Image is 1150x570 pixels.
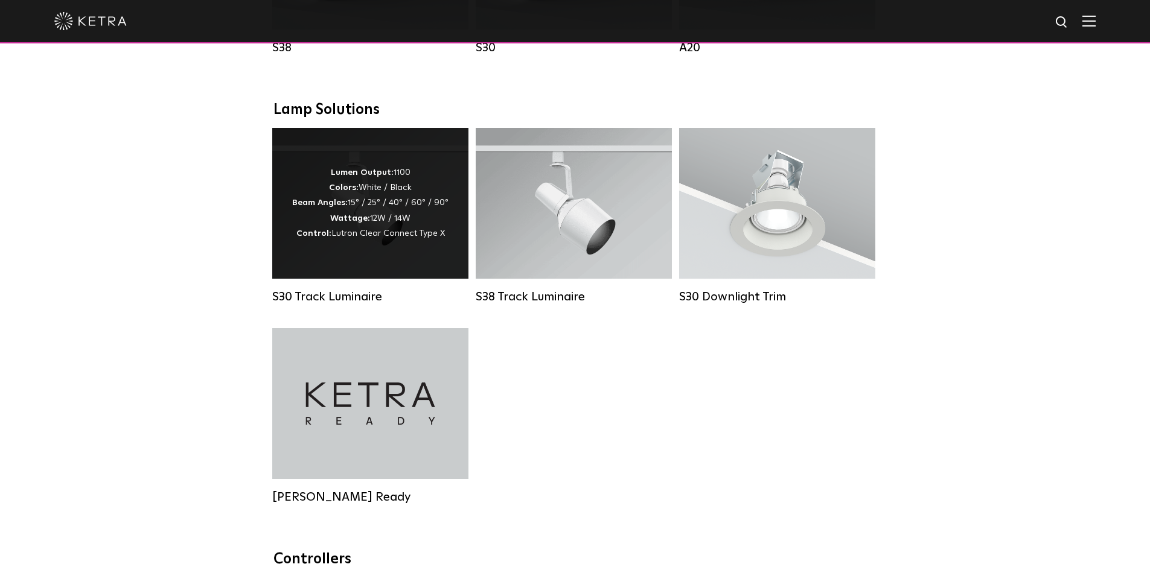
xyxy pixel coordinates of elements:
div: [PERSON_NAME] Ready [272,490,468,504]
strong: Lumen Output: [331,168,394,177]
div: Lamp Solutions [273,101,877,119]
span: Lutron Clear Connect Type X [331,229,445,238]
div: S30 [476,40,672,55]
a: S38 Track Luminaire Lumen Output:1100Colors:White / BlackBeam Angles:10° / 25° / 40° / 60°Wattage... [476,128,672,310]
img: search icon [1055,15,1070,30]
div: S38 Track Luminaire [476,290,672,304]
div: A20 [679,40,875,55]
strong: Wattage: [330,214,370,223]
a: S30 Downlight Trim S30 Downlight Trim [679,128,875,310]
div: S30 Downlight Trim [679,290,875,304]
img: ketra-logo-2019-white [54,12,127,30]
div: Controllers [273,551,877,568]
div: S38 [272,40,468,55]
strong: Control: [296,229,331,238]
a: [PERSON_NAME] Ready [PERSON_NAME] Ready [272,328,468,510]
div: S30 Track Luminaire [272,290,468,304]
div: 1100 White / Black 15° / 25° / 40° / 60° / 90° 12W / 14W [292,165,449,241]
a: S30 Track Luminaire Lumen Output:1100Colors:White / BlackBeam Angles:15° / 25° / 40° / 60° / 90°W... [272,128,468,310]
strong: Colors: [329,183,359,192]
img: Hamburger%20Nav.svg [1082,15,1096,27]
strong: Beam Angles: [292,198,348,207]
